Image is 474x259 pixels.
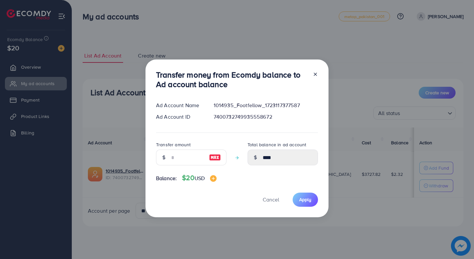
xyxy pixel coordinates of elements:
[156,141,191,148] label: Transfer amount
[293,193,318,207] button: Apply
[248,141,306,148] label: Total balance in ad account
[151,102,208,109] div: Ad Account Name
[156,70,307,89] h3: Transfer money from Ecomdy balance to Ad account balance
[209,153,221,161] img: image
[263,196,279,203] span: Cancel
[182,174,217,182] h4: $20
[210,175,217,182] img: image
[254,193,287,207] button: Cancel
[208,113,323,121] div: 7400732749935558672
[151,113,208,121] div: Ad Account ID
[299,196,311,203] span: Apply
[156,175,177,182] span: Balance:
[208,102,323,109] div: 1014935_Footfellow_1723117377587
[195,175,205,182] span: USD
